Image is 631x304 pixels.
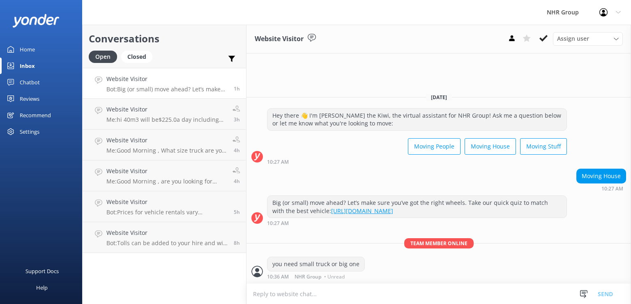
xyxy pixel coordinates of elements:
[267,196,567,218] div: Big (or small) move ahead? Let’s make sure you’ve got the right wheels. Take our quick quiz to ma...
[20,107,51,123] div: Recommend
[106,116,226,123] p: Me: hi 40m3 will be$225.0a day including standard insurance +0.71c per kms. and 45m3 will be 235a...
[25,263,59,279] div: Support Docs
[267,160,289,165] strong: 10:27 AM
[106,74,228,84] h4: Website Visitor
[465,138,516,155] button: Moving House
[106,136,226,145] h4: Website Visitor
[267,221,289,226] strong: 10:27 AM
[36,279,48,296] div: Help
[121,51,152,63] div: Closed
[234,85,240,92] span: Sep 09 2025 10:27am (UTC +12:00) Pacific/Auckland
[267,109,567,130] div: Hey there 👋 I'm [PERSON_NAME] the Kiwi, the virtual assistant for NHR Group! Ask me a question be...
[267,257,364,271] div: you need small truck or big one
[106,228,228,237] h4: Website Visitor
[20,91,39,107] div: Reviews
[234,209,240,216] span: Sep 09 2025 06:37am (UTC +12:00) Pacific/Auckland
[234,178,240,185] span: Sep 09 2025 07:53am (UTC +12:00) Pacific/Auckland
[577,169,626,183] div: Moving House
[20,123,39,140] div: Settings
[89,51,117,63] div: Open
[106,239,228,247] p: Bot: Tolls can be added to your hire and will be charged to the card on file after your rental ends.
[408,138,461,155] button: Moving People
[89,31,240,46] h2: Conversations
[553,32,623,45] div: Assign User
[83,191,246,222] a: Website VisitorBot:Prices for vehicle rentals vary depending on the vehicle type, location, and y...
[295,274,321,279] span: NHR Group
[106,147,226,154] p: Me: Good Morning , What size truck are you looking for ?
[121,52,157,61] a: Closed
[83,68,246,99] a: Website VisitorBot:Big (or small) move ahead? Let’s make sure you’ve got the right wheels. Take o...
[601,186,623,191] strong: 10:27 AM
[106,209,228,216] p: Bot: Prices for vehicle rentals vary depending on the vehicle type, location, and your specific r...
[426,94,452,101] span: [DATE]
[106,178,226,185] p: Me: Good Morning , are you looking for passenger van ? May i ask you how many of you are traveling?
[83,222,246,253] a: Website VisitorBot:Tolls can be added to your hire and will be charged to the card on file after ...
[20,58,35,74] div: Inbox
[267,274,289,279] strong: 10:36 AM
[83,130,246,160] a: Website VisitorMe:Good Morning , What size truck are you looking for ?4h
[267,274,365,279] div: Sep 09 2025 10:36am (UTC +12:00) Pacific/Auckland
[83,160,246,191] a: Website VisitorMe:Good Morning , are you looking for passenger van ? May i ask you how many of yo...
[234,147,240,154] span: Sep 09 2025 07:54am (UTC +12:00) Pacific/Auckland
[267,159,567,165] div: Sep 09 2025 10:27am (UTC +12:00) Pacific/Auckland
[106,197,228,207] h4: Website Visitor
[331,207,393,215] a: [URL][DOMAIN_NAME]
[324,274,345,279] span: • Unread
[557,34,589,43] span: Assign user
[20,74,40,91] div: Chatbot
[106,105,226,114] h4: Website Visitor
[267,220,567,226] div: Sep 09 2025 10:27am (UTC +12:00) Pacific/Auckland
[89,52,121,61] a: Open
[404,238,474,248] span: Team member online
[234,116,240,123] span: Sep 09 2025 09:18am (UTC +12:00) Pacific/Auckland
[234,239,240,246] span: Sep 09 2025 04:12am (UTC +12:00) Pacific/Auckland
[255,34,304,44] h3: Website Visitor
[576,186,626,191] div: Sep 09 2025 10:27am (UTC +12:00) Pacific/Auckland
[20,41,35,58] div: Home
[106,167,226,176] h4: Website Visitor
[12,14,60,28] img: yonder-white-logo.png
[520,138,567,155] button: Moving Stuff
[83,99,246,130] a: Website VisitorMe:hi 40m3 will be$225.0a day including standard insurance +0.71c per kms. and 45m...
[106,86,228,93] p: Bot: Big (or small) move ahead? Let’s make sure you’ve got the right wheels. Take our quick quiz ...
